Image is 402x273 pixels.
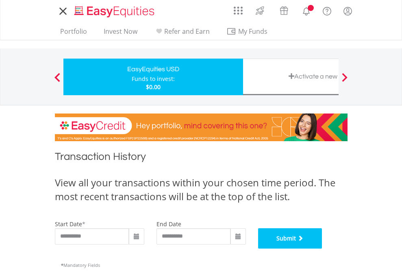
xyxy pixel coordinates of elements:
[55,114,348,141] img: EasyCredit Promotion Banner
[71,2,158,18] a: Home page
[55,149,348,168] h1: Transaction History
[55,176,348,204] div: View all your transactions within your chosen time period. The most recent transactions will be a...
[277,4,291,17] img: vouchers-v2.svg
[68,63,238,75] div: EasyEquities USD
[272,2,296,17] a: Vouchers
[49,77,65,85] button: Previous
[151,27,213,40] a: Refer and Earn
[317,2,337,18] a: FAQ's and Support
[132,75,175,83] div: Funds to invest:
[57,27,90,40] a: Portfolio
[146,83,161,91] span: $0.00
[337,2,358,20] a: My Profile
[61,262,100,268] span: Mandatory Fields
[156,220,181,228] label: end date
[100,27,141,40] a: Invest Now
[258,228,322,249] button: Submit
[296,2,317,18] a: Notifications
[337,77,353,85] button: Next
[226,26,280,37] span: My Funds
[73,5,158,18] img: EasyEquities_Logo.png
[234,6,243,15] img: grid-menu-icon.svg
[228,2,248,15] a: AppsGrid
[55,220,82,228] label: start date
[164,27,210,36] span: Refer and Earn
[253,4,267,17] img: thrive-v2.svg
